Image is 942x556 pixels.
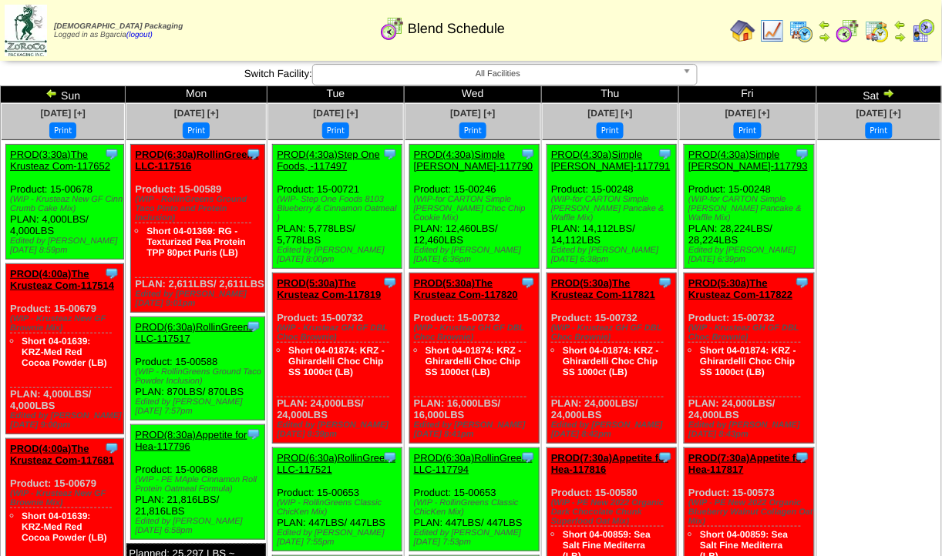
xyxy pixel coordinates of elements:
a: [DATE] [+] [41,108,86,119]
a: PROD(5:30a)The Krusteaz Com-117821 [551,277,655,300]
div: Product: 15-00248 PLAN: 28,224LBS / 28,224LBS [685,145,814,269]
img: Tooltip [795,146,810,162]
img: Tooltip [520,275,536,290]
img: Tooltip [382,450,398,465]
div: (WIP - PE New 2022 Organic Dark Chocolate Chunk Superfood Oat Mix) [551,498,676,526]
img: home.gif [731,18,755,43]
div: (WIP - RollinGreens Classic ChicKen Mix) [414,498,539,517]
a: [DATE] [+] [856,108,901,119]
div: Product: 15-00732 PLAN: 24,000LBS / 24,000LBS [547,273,677,444]
img: calendarprod.gif [789,18,814,43]
img: calendarinout.gif [865,18,890,43]
a: PROD(6:30a)RollinGreens LLC-117517 [135,321,254,344]
div: Product: 15-00653 PLAN: 447LBS / 447LBS [409,448,539,551]
div: Product: 15-00732 PLAN: 16,000LBS / 16,000LBS [409,273,539,444]
img: Tooltip [658,146,673,162]
a: PROD(6:30a)RollinGreens LLC-117521 [277,452,395,475]
img: Tooltip [658,450,673,465]
div: (WIP - Krusteaz New GF Brownie Mix) [10,489,123,507]
img: arrowleft.gif [819,18,831,31]
img: zoroco-logo-small.webp [5,5,47,56]
button: Print [49,122,76,139]
div: Edited by [PERSON_NAME] [DATE] 9:00pm [10,411,123,430]
img: Tooltip [246,146,261,162]
a: Short 04-01874: KRZ - Ghirardelli Choc Chip SS 1000ct (LB) [563,345,659,377]
a: PROD(7:30a)Appetite for Hea-117817 [688,452,806,475]
div: Edited by [PERSON_NAME] [DATE] 9:01pm [135,290,264,308]
a: PROD(4:30a)Simple [PERSON_NAME]-117793 [688,149,808,172]
img: Tooltip [246,319,261,334]
div: Edited by [PERSON_NAME] [DATE] 8:00pm [277,246,402,264]
div: Product: 15-00721 PLAN: 5,778LBS / 5,778LBS [273,145,402,269]
a: PROD(4:30a)Simple [PERSON_NAME]-117790 [414,149,533,172]
div: (WIP - Krusteaz GH GF DBL Choc Brownie) [551,323,676,342]
img: Tooltip [104,266,119,281]
a: PROD(4:30a)Step One Foods, -117497 [277,149,380,172]
img: arrowright.gif [894,31,907,43]
div: (WIP-for CARTON Simple [PERSON_NAME] Pancake & Waffle Mix) [688,195,813,223]
td: Fri [679,86,816,103]
div: (WIP - Krusteaz New GF Brownie Mix) [10,314,123,333]
div: Product: 15-00589 PLAN: 2,611LBS / 2,611LBS [131,145,265,313]
div: Product: 15-00246 PLAN: 12,460LBS / 12,460LBS [409,145,539,269]
a: Short 04-01874: KRZ - Ghirardelli Choc Chip SS 1000ct (LB) [700,345,796,377]
button: Print [322,122,349,139]
img: Tooltip [382,275,398,290]
div: Edited by [PERSON_NAME] [DATE] 6:58pm [135,517,264,535]
td: Wed [404,86,541,103]
button: Print [183,122,210,139]
td: Tue [267,86,405,103]
img: Tooltip [104,146,119,162]
a: PROD(6:30a)RollinGreens LLC-117516 [135,149,258,172]
span: All Facilities [319,65,677,83]
a: Short 04-01639: KRZ-Med Red Cocoa Powder (LB) [22,336,107,368]
img: arrowleft.gif [45,87,58,99]
a: PROD(4:00a)The Krusteaz Com-117514 [10,268,114,291]
a: PROD(7:30a)Appetite for Hea-117816 [551,452,668,475]
div: Edited by [PERSON_NAME] [DATE] 8:41pm [414,420,539,439]
a: PROD(4:00a)The Krusteaz Com-117681 [10,443,114,466]
a: [DATE] [+] [725,108,770,119]
a: Short 04-01874: KRZ - Ghirardelli Choc Chip SS 1000ct (LB) [426,345,522,377]
span: [DATE] [+] [450,108,495,119]
img: Tooltip [104,440,119,456]
div: Product: 15-00248 PLAN: 14,112LBS / 14,112LBS [547,145,677,269]
a: [DATE] [+] [174,108,219,119]
a: Short 04-01874: KRZ - Ghirardelli Choc Chip SS 1000ct (LB) [288,345,385,377]
div: Product: 15-00688 PLAN: 21,816LBS / 21,816LBS [131,425,265,540]
div: Edited by [PERSON_NAME] [DATE] 6:39pm [688,246,813,264]
div: Product: 15-00678 PLAN: 4,000LBS / 4,000LBS [6,145,124,260]
img: Tooltip [658,275,673,290]
div: Edited by [PERSON_NAME] [DATE] 7:55pm [277,528,402,547]
div: (WIP - RollinGreens Ground Taco Pinto and Protein Inclusion) [135,195,264,223]
img: Tooltip [520,146,536,162]
img: Tooltip [520,450,536,465]
button: Print [597,122,624,139]
a: Short 04-01369: RG - Texturized Pea Protein TPP 80pct Puris (LB) [146,226,245,258]
div: Edited by [PERSON_NAME] [DATE] 7:53pm [414,528,539,547]
div: (WIP - PE New 2022 Organic Blueberry Walnut Collagen Oat Mix) [688,498,813,526]
div: (WIP - Krusteaz GH GF DBL Choc Brownie) [277,323,402,342]
button: Print [734,122,761,139]
a: [DATE] [+] [314,108,358,119]
div: (WIP-for CARTON Simple [PERSON_NAME] Pancake & Waffle Mix) [551,195,676,223]
div: Product: 15-00732 PLAN: 24,000LBS / 24,000LBS [273,273,402,444]
button: Print [866,122,893,139]
a: PROD(8:30a)Appetite for Hea-117796 [135,429,247,452]
button: Print [459,122,486,139]
div: Edited by [PERSON_NAME] [DATE] 8:42pm [551,420,676,439]
a: [DATE] [+] [588,108,633,119]
img: arrowright.gif [819,31,831,43]
span: Logged in as Bgarcia [54,22,183,39]
a: PROD(4:30a)Simple [PERSON_NAME]-117791 [551,149,671,172]
div: Product: 15-00588 PLAN: 870LBS / 870LBS [131,317,265,420]
a: PROD(3:30a)The Krusteaz Com-117652 [10,149,110,172]
div: Edited by [PERSON_NAME] [DATE] 8:39pm [277,420,402,439]
div: Product: 15-00679 PLAN: 4,000LBS / 4,000LBS [6,264,124,434]
div: (WIP-for CARTON Simple [PERSON_NAME] Choc Chip Cookie Mix) [414,195,539,223]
